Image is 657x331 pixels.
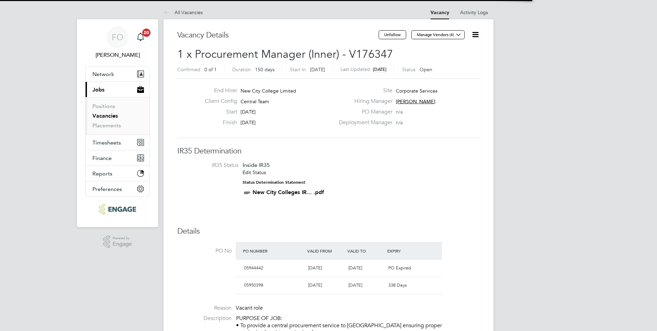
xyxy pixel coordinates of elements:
[92,186,122,192] span: Preferences
[177,247,232,255] label: PO No
[142,29,151,37] span: 20
[241,109,256,115] span: [DATE]
[310,66,325,73] span: [DATE]
[379,30,406,39] button: Unfollow
[99,204,136,215] img: ncclondon-logo-retina.png
[103,235,132,248] a: Powered byEngage
[396,119,403,126] span: n/a
[199,119,237,126] label: Finish
[388,265,411,271] span: PO Expired
[86,97,149,135] div: Jobs
[348,265,362,271] span: [DATE]
[396,88,437,94] span: Corporate Services
[244,265,263,271] span: 05944442
[335,98,392,105] label: Hiring Manager
[236,305,263,311] span: Vacant role
[92,155,112,161] span: Finance
[92,170,112,177] span: Reports
[243,180,305,185] strong: Status Determination Statement
[308,282,322,288] span: [DATE]
[335,108,392,116] label: PO Manager
[305,245,346,257] div: Valid From
[411,30,465,39] button: Manage Vendors (4)
[86,181,149,196] button: Preferences
[85,26,150,59] a: FO[PERSON_NAME]
[335,119,392,126] label: Deployment Manager
[92,113,118,119] a: Vacancies
[308,265,322,271] span: [DATE]
[177,30,379,40] h3: Vacancy Details
[290,66,306,73] label: Start In
[77,19,158,227] nav: Main navigation
[241,88,296,94] span: New City College Limited
[177,66,200,73] label: Confirmed
[86,82,149,97] button: Jobs
[386,245,426,257] div: Expiry
[86,150,149,165] button: Finance
[177,146,480,156] h3: IR35 Determination
[460,9,488,15] a: Activity Logs
[241,98,269,105] span: Central Team
[177,226,480,236] h3: Details
[86,166,149,181] button: Reports
[113,235,132,241] span: Powered by
[232,66,251,73] label: Duration
[241,119,256,126] span: [DATE]
[177,305,232,312] label: Reason
[253,189,324,195] a: New City Colleges IR... .pdf
[396,98,435,105] span: [PERSON_NAME]
[134,26,147,48] a: 20
[373,66,387,72] span: [DATE]
[402,66,415,73] label: Status
[396,109,403,115] span: n/a
[177,47,393,61] span: 1 x Procurement Manager (Inner) - V176347
[244,282,263,288] span: 05950398
[164,9,203,15] a: All Vacancies
[113,241,132,247] span: Engage
[92,122,121,129] a: Placements
[199,98,237,105] label: Client Config
[243,162,270,168] span: Inside IR35
[85,204,150,215] a: Go to home page
[199,87,237,94] label: End Hirer
[243,169,266,175] a: Edit Status
[112,33,123,42] span: FO
[92,103,115,109] a: Positions
[86,135,149,150] button: Timesheets
[346,245,386,257] div: Valid To
[92,86,104,93] span: Jobs
[177,315,232,322] label: Description
[184,162,238,169] label: IR35 Status
[92,139,121,146] span: Timesheets
[86,66,149,82] button: Network
[241,245,305,257] div: PO Number
[92,71,114,77] span: Network
[204,66,217,73] span: 0 of 1
[199,108,237,116] label: Start
[341,66,370,72] label: Last Updated
[348,282,362,288] span: [DATE]
[420,66,432,73] span: Open
[388,282,407,288] span: 338 Days
[255,66,275,73] span: 150 days
[431,10,449,15] a: Vacancy
[335,87,392,94] label: Site
[85,51,150,59] span: Francesca O'Riordan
